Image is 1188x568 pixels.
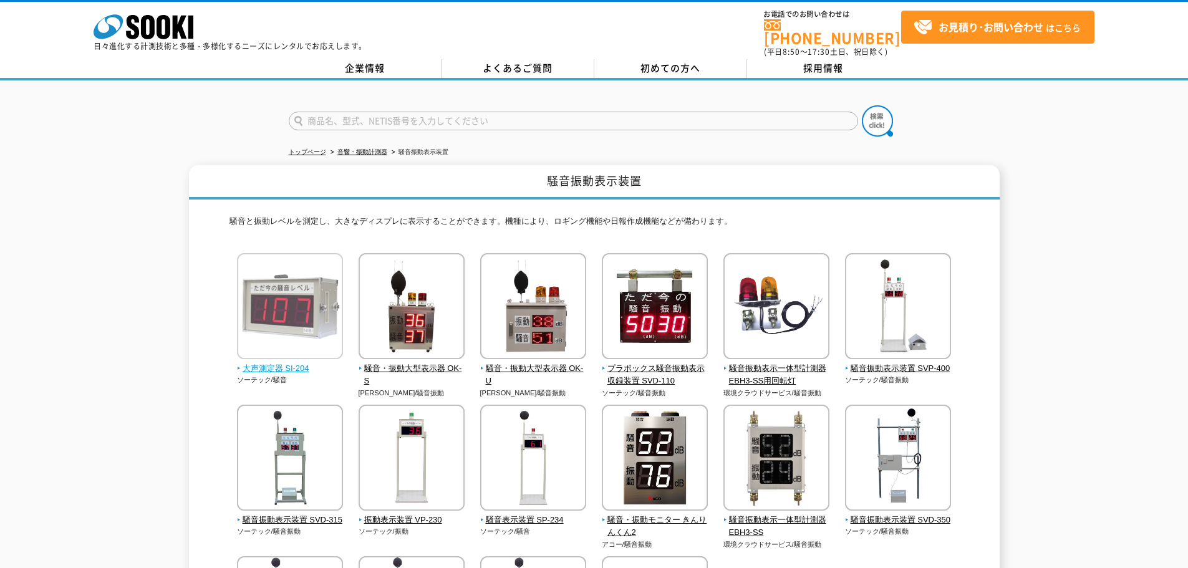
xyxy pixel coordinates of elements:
[237,362,344,375] span: 大声測定器 SI-204
[480,362,587,388] span: 騒音・振動大型表示器 OK-U
[723,362,830,388] span: 騒音振動表示一体型計測器 EBH3-SS用回転灯
[480,388,587,398] p: [PERSON_NAME]/騒音振動
[442,59,594,78] a: よくあるご質問
[723,405,829,514] img: 騒音振動表示一体型計測器 EBH3-SS
[480,405,586,514] img: 騒音表示装置 SP-234
[359,362,465,388] span: 騒音・振動大型表示器 OK-S
[845,350,952,375] a: 騒音振動表示装置 SVP-400
[939,19,1043,34] strong: お見積り･お問い合わせ
[480,514,587,527] span: 騒音表示装置 SP-234
[602,388,708,398] p: ソーテック/騒音振動
[845,375,952,385] p: ソーテック/騒音振動
[359,514,465,527] span: 振動表示装置 VP-230
[602,539,708,550] p: アコー/騒音振動
[237,502,344,527] a: 騒音振動表示装置 SVD-315
[783,46,800,57] span: 8:50
[480,350,587,388] a: 騒音・振動大型表示器 OK-U
[808,46,830,57] span: 17:30
[723,514,830,540] span: 騒音振動表示一体型計測器 EBH3-SS
[862,105,893,137] img: btn_search.png
[640,61,700,75] span: 初めての方へ
[359,502,465,527] a: 振動表示装置 VP-230
[237,526,344,537] p: ソーテック/騒音振動
[723,388,830,398] p: 環境クラウドサービス/騒音振動
[723,350,830,388] a: 騒音振動表示一体型計測器 EBH3-SS用回転灯
[914,18,1081,37] span: はこちら
[723,502,830,539] a: 騒音振動表示一体型計測器 EBH3-SS
[764,11,901,18] span: お電話でのお問い合わせは
[237,405,343,514] img: 騒音振動表示装置 SVD-315
[602,253,708,362] img: プラボックス騒音振動表示収録装置 SVD-110
[359,350,465,388] a: 騒音・振動大型表示器 OK-S
[764,19,901,45] a: [PHONE_NUMBER]
[289,148,326,155] a: トップページ
[845,502,952,527] a: 騒音振動表示装置 SVD-350
[845,253,951,362] img: 騒音振動表示装置 SVP-400
[94,42,367,50] p: 日々進化する計測技術と多種・多様化するニーズにレンタルでお応えします。
[359,388,465,398] p: [PERSON_NAME]/騒音振動
[723,253,829,362] img: 騒音振動表示一体型計測器 EBH3-SS用回転灯
[359,526,465,537] p: ソーテック/振動
[845,362,952,375] span: 騒音振動表示装置 SVP-400
[480,253,586,362] img: 騒音・振動大型表示器 OK-U
[723,539,830,550] p: 環境クラウドサービス/騒音振動
[480,502,587,527] a: 騒音表示装置 SP-234
[594,59,747,78] a: 初めての方へ
[189,165,1000,200] h1: 騒音振動表示装置
[389,146,448,159] li: 騒音振動表示装置
[229,215,959,234] p: 騒音と振動レベルを測定し、大きなディスプレに表示することができます。機種により、ロギング機能や日報作成機能などが備わります。
[901,11,1094,44] a: お見積り･お問い合わせはこちら
[602,514,708,540] span: 騒音・振動モニター きんりんくん2
[602,502,708,539] a: 騒音・振動モニター きんりんくん2
[237,514,344,527] span: 騒音振動表示装置 SVD-315
[337,148,387,155] a: 音響・振動計測器
[359,253,465,362] img: 騒音・振動大型表示器 OK-S
[237,350,344,375] a: 大声測定器 SI-204
[602,350,708,388] a: プラボックス騒音振動表示収録装置 SVD-110
[602,362,708,388] span: プラボックス騒音振動表示収録装置 SVD-110
[480,526,587,537] p: ソーテック/騒音
[237,253,343,362] img: 大声測定器 SI-204
[747,59,900,78] a: 採用情報
[602,405,708,514] img: 騒音・振動モニター きんりんくん2
[359,405,465,514] img: 振動表示装置 VP-230
[845,514,952,527] span: 騒音振動表示装置 SVD-350
[237,375,344,385] p: ソーテック/騒音
[289,112,858,130] input: 商品名、型式、NETIS番号を入力してください
[845,405,951,514] img: 騒音振動表示装置 SVD-350
[845,526,952,537] p: ソーテック/騒音振動
[289,59,442,78] a: 企業情報
[764,46,887,57] span: (平日 ～ 土日、祝日除く)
